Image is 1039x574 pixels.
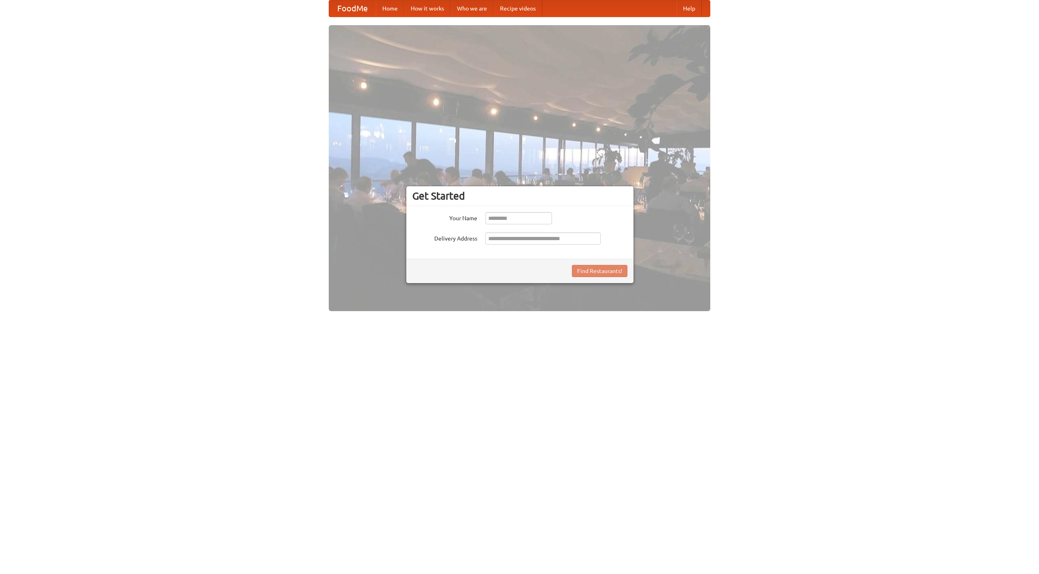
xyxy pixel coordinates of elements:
a: Recipe videos [494,0,542,17]
h3: Get Started [412,190,627,202]
label: Your Name [412,212,477,222]
a: How it works [404,0,451,17]
a: Home [376,0,404,17]
a: FoodMe [329,0,376,17]
label: Delivery Address [412,232,477,243]
a: Who we are [451,0,494,17]
a: Help [677,0,702,17]
button: Find Restaurants! [572,265,627,277]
